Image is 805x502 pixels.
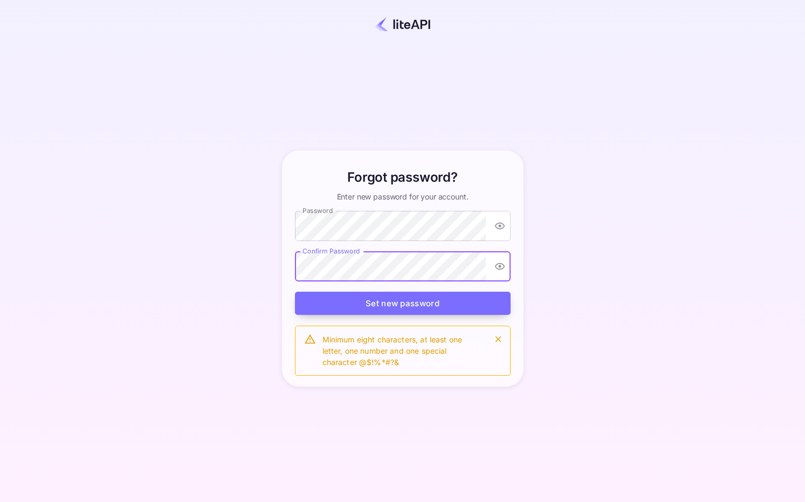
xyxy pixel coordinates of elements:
[337,191,469,202] p: Enter new password for your account.
[322,329,482,372] div: Minimum eight characters, at least one letter, one number and one special character @$!%*#?&
[295,292,511,315] button: Set new password
[490,257,510,276] button: toggle password visibility
[490,216,510,236] button: toggle password visibility
[302,206,333,215] label: Password
[491,332,506,347] button: close
[302,246,360,256] label: Confirm Password
[374,17,431,31] img: liteapi
[347,168,457,187] h6: Forgot password?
